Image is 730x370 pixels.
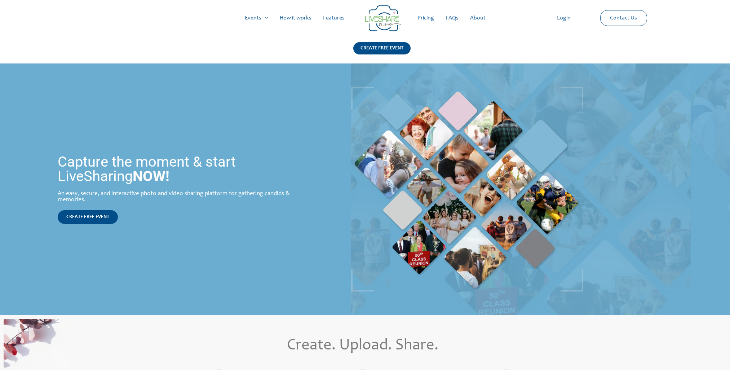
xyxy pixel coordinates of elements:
a: Login [551,6,576,30]
div: An easy, secure, and interactive photo and video sharing platform for gathering candids & memories. [58,191,292,203]
span: CREATE FREE EVENT [66,215,109,220]
a: How it works [274,6,317,30]
a: Events [239,6,274,30]
span: Create. Upload. Share. [287,338,438,354]
a: FAQs [440,6,464,30]
img: Group 14 | Live Photo Slideshow for Events | Create Free Events Album for Any Occasion [365,5,401,31]
div: CREATE FREE EVENT [353,42,411,54]
h1: Capture the moment & start LiveSharing [58,155,292,184]
a: CREATE FREE EVENT [58,210,118,224]
a: Contact Us [604,10,643,26]
a: CREATE FREE EVENT [353,42,411,63]
strong: NOW! [133,168,169,185]
a: Pricing [412,6,440,30]
a: About [464,6,491,30]
img: LiveShare Moment | Live Photo Slideshow for Events | Create Free Events Album for Any Occasion [351,87,583,292]
nav: Site Navigation [13,6,717,30]
a: Features [317,6,350,30]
